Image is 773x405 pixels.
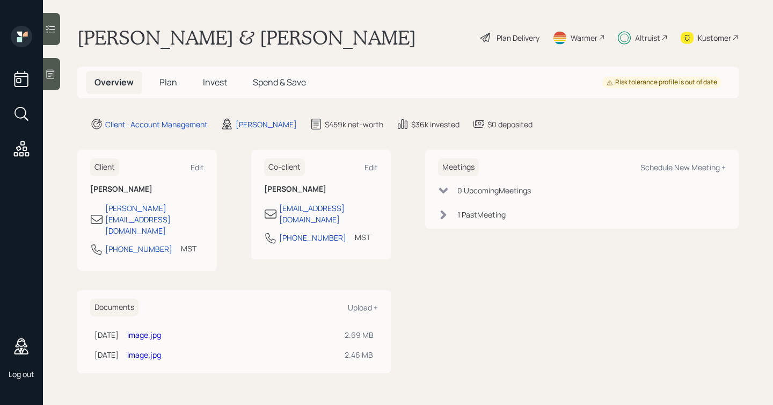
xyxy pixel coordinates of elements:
div: 2.46 MB [345,349,374,360]
h6: Co-client [264,158,305,176]
div: $36k invested [411,119,460,130]
div: [PHONE_NUMBER] [105,243,172,255]
div: Client · Account Management [105,119,208,130]
div: Altruist [635,32,660,44]
h6: [PERSON_NAME] [264,185,378,194]
div: MST [181,243,196,254]
div: [PERSON_NAME] [236,119,297,130]
h6: [PERSON_NAME] [90,185,204,194]
span: Spend & Save [253,76,306,88]
div: 1 Past Meeting [457,209,506,220]
div: [PERSON_NAME][EMAIL_ADDRESS][DOMAIN_NAME] [105,202,204,236]
div: [DATE] [94,349,119,360]
a: image.jpg [127,330,161,340]
div: [DATE] [94,329,119,341]
div: Log out [9,369,34,379]
div: Schedule New Meeting + [640,162,726,172]
span: Plan [159,76,177,88]
h6: Client [90,158,119,176]
div: $459k net-worth [325,119,383,130]
div: [PHONE_NUMBER] [279,232,346,243]
h1: [PERSON_NAME] & [PERSON_NAME] [77,26,416,49]
div: MST [355,232,370,243]
div: 2.69 MB [345,329,374,341]
h6: Documents [90,299,138,316]
div: Risk tolerance profile is out of date [607,78,717,87]
div: Edit [364,162,378,172]
div: Kustomer [698,32,731,44]
div: Warmer [571,32,597,44]
a: image.jpg [127,350,161,360]
div: $0 deposited [487,119,533,130]
div: 0 Upcoming Meeting s [457,185,531,196]
div: Edit [191,162,204,172]
h6: Meetings [438,158,479,176]
div: Plan Delivery [497,32,539,44]
span: Overview [94,76,134,88]
div: Upload + [348,302,378,313]
span: Invest [203,76,227,88]
div: [EMAIL_ADDRESS][DOMAIN_NAME] [279,202,378,225]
